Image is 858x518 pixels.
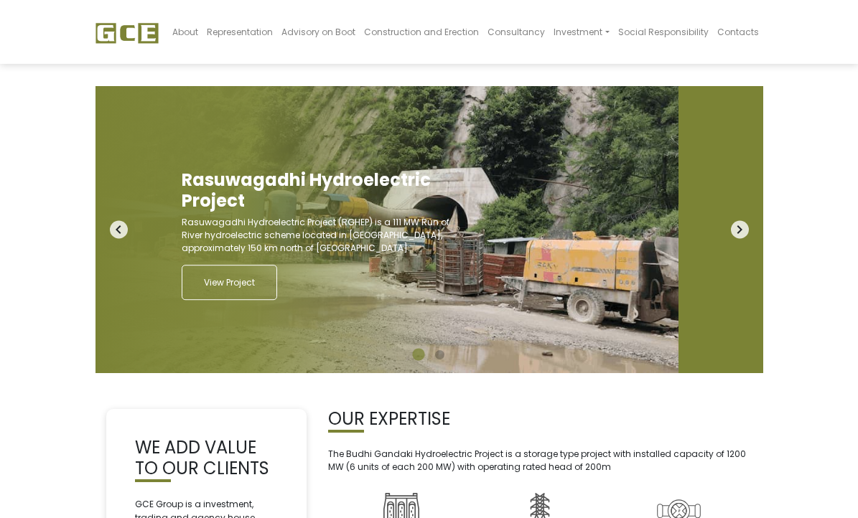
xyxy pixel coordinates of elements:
[168,4,202,60] a: About
[202,4,277,60] a: Representation
[182,170,454,212] h2: Rasuwagadhi Hydroelectric Project
[717,26,759,38] span: Contacts
[360,4,483,60] a: Construction and Erection
[328,409,752,430] h2: OUR EXPERTISE
[618,26,709,38] span: Social Responsibility
[182,216,454,255] p: Rasuwagadhi Hydroelectric Project (RGHEP) is a 111 MW Run of River hydroelectric scheme located i...
[172,26,198,38] span: About
[182,265,277,300] a: View Project
[364,26,479,38] span: Construction and Erection
[328,448,752,474] p: The Budhi Gandaki Hydroelectric Project is a storage type project with installed capacity of 1200...
[95,22,159,44] img: GCE Group
[277,4,360,60] a: Advisory on Boot
[549,4,613,60] a: Investment
[281,26,355,38] span: Advisory on Boot
[411,348,426,362] button: 1 of 2
[554,26,602,38] span: Investment
[110,221,128,239] i: navigate_before
[731,221,749,239] i: navigate_next
[483,4,549,60] a: Consultancy
[207,26,273,38] span: Representation
[614,4,713,60] a: Social Responsibility
[433,348,447,362] button: 2 of 2
[713,4,763,60] a: Contacts
[488,26,545,38] span: Consultancy
[135,438,279,479] h2: WE ADD VALUE TO OUR CLIENTS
